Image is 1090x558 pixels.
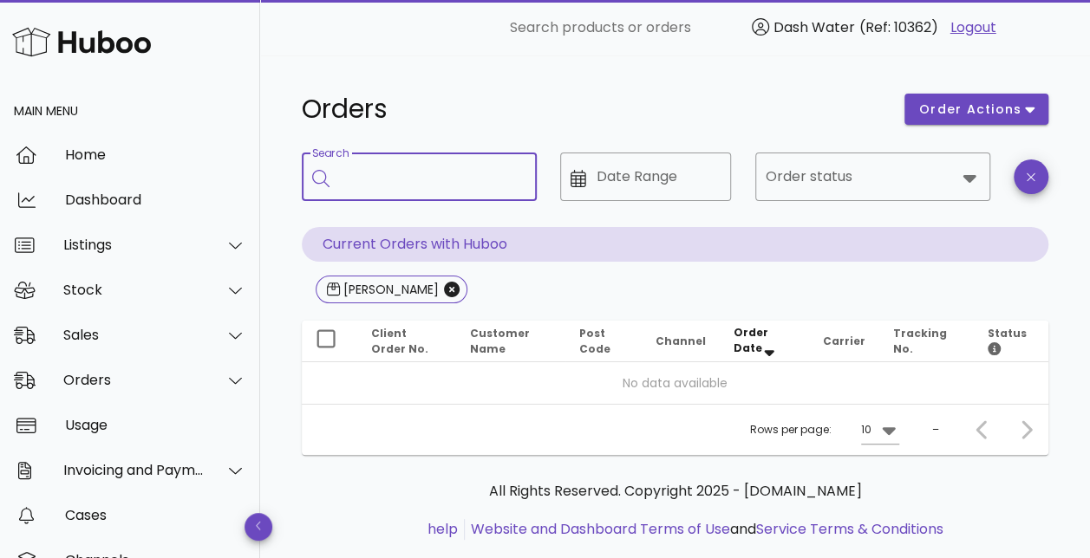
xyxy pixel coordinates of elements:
[65,417,246,433] div: Usage
[65,191,246,208] div: Dashboard
[861,422,871,438] div: 10
[357,321,455,362] th: Client Order No.
[65,146,246,163] div: Home
[469,326,529,356] span: Customer Name
[655,334,705,348] span: Channel
[371,326,428,356] span: Client Order No.
[932,422,939,438] div: –
[428,519,458,539] a: help
[756,519,943,539] a: Service Terms & Conditions
[12,23,151,61] img: Huboo Logo
[719,321,809,362] th: Order Date: Sorted descending. Activate to remove sorting.
[63,237,205,253] div: Listings
[809,321,879,362] th: Carrier
[316,481,1035,502] p: All Rights Reserved. Copyright 2025 - [DOMAIN_NAME]
[773,17,855,37] span: Dash Water
[918,101,1022,119] span: order actions
[904,94,1048,125] button: order actions
[641,321,719,362] th: Channel
[893,326,947,356] span: Tracking No.
[65,507,246,523] div: Cases
[733,325,767,355] span: Order Date
[988,326,1027,356] span: Status
[750,405,899,455] div: Rows per page:
[63,372,205,388] div: Orders
[444,282,460,297] button: Close
[302,227,1048,262] p: Current Orders with Huboo
[861,416,899,444] div: 10Rows per page:
[63,462,205,478] div: Invoicing and Payments
[302,94,884,125] h1: Orders
[879,321,974,362] th: Tracking No.
[63,282,205,298] div: Stock
[465,519,943,540] li: and
[823,334,865,348] span: Carrier
[455,321,565,362] th: Customer Name
[471,519,730,539] a: Website and Dashboard Terms of Use
[565,321,641,362] th: Post Code
[950,17,996,38] a: Logout
[755,152,990,201] div: Order status
[312,147,349,160] label: Search
[302,362,1048,404] td: No data available
[579,326,610,356] span: Post Code
[974,321,1048,362] th: Status
[340,281,439,298] div: [PERSON_NAME]
[63,327,205,343] div: Sales
[859,17,938,37] span: (Ref: 10362)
